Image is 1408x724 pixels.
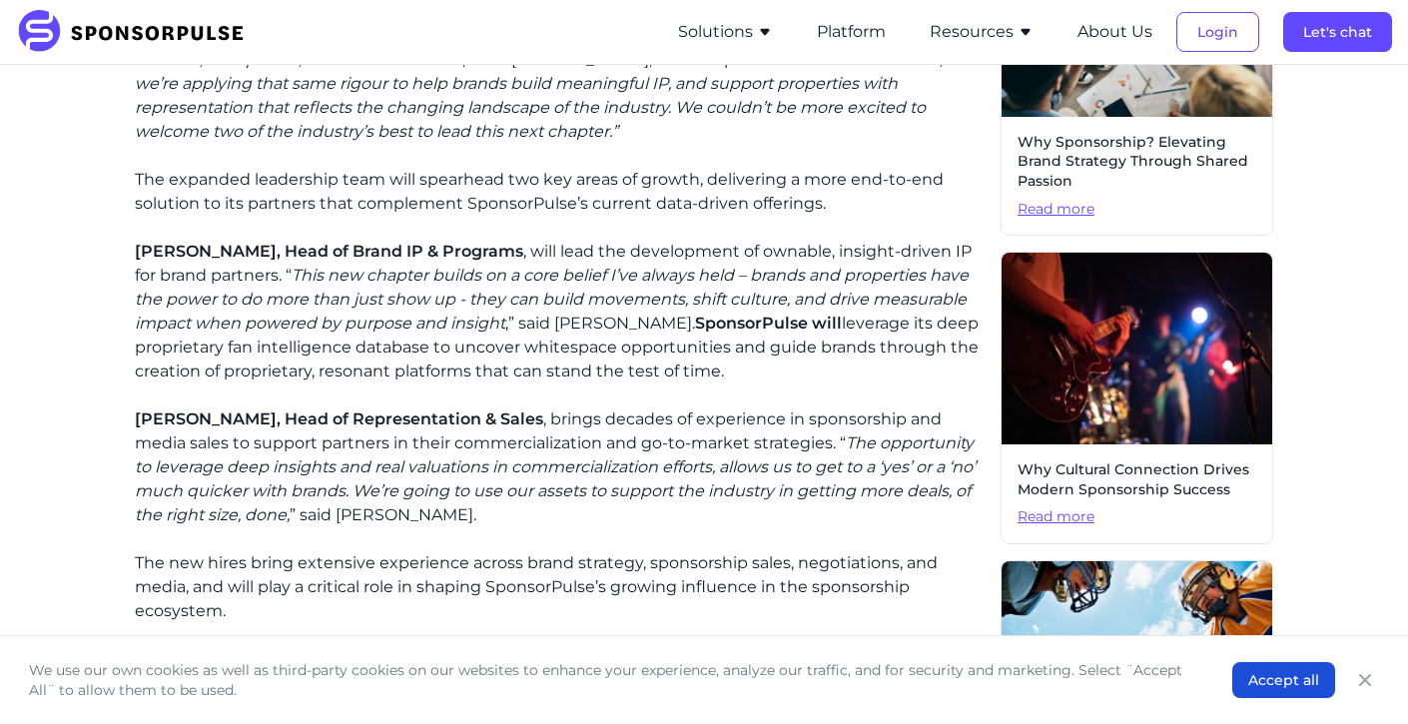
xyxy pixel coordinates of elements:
[1232,662,1335,698] button: Accept all
[817,23,886,41] a: Platform
[29,660,1192,700] p: We use our own cookies as well as third-party cookies on our websites to enhance your experience,...
[135,407,985,527] p: , brings decades of experience in sponsorship and media sales to support partners in their commer...
[135,24,985,144] p: “ ,” said [PERSON_NAME], CEO of SponsorPulse. “
[1077,20,1152,44] button: About Us
[1308,628,1408,724] iframe: Chat Widget
[1077,23,1152,41] a: About Us
[135,168,985,216] p: The expanded leadership team will spearhead two key areas of growth, delivering a more end-to-end...
[678,20,773,44] button: Solutions
[1018,133,1256,192] span: Why Sponsorship? Elevating Brand Strategy Through Shared Passion
[135,26,926,69] i: SponsorPulse was born out of a belief that there was a better way to do sponsorship - one rooted ...
[135,433,976,524] i: The opportunity to leverage deep insights and real valuations in commercialization efforts, allow...
[1002,253,1272,444] img: Neza Dolmo courtesy of Unsplash
[16,10,259,54] img: SponsorPulse
[1018,200,1256,220] span: Read more
[1001,252,1273,544] a: Why Cultural Connection Drives Modern Sponsorship SuccessRead more
[135,266,969,333] i: This new chapter builds on a core belief I’ve always held – brands and properties have the power ...
[817,20,886,44] button: Platform
[135,240,985,383] p: , will lead the development of ownable, insight-driven IP for brand partners. “ ,” said [PERSON_N...
[135,242,523,261] span: [PERSON_NAME], Head of Brand IP & Programs
[1176,12,1259,52] button: Login
[1018,507,1256,527] span: Read more
[1176,23,1259,41] a: Login
[695,314,842,333] span: SponsorPulse will
[930,20,1034,44] button: Resources
[1283,23,1392,41] a: Let's chat
[135,409,543,428] span: [PERSON_NAME], Head of Representation & Sales
[135,50,943,141] i: As we evolve, we’re applying that same rigour to help brands build meaningful IP, and support pro...
[135,551,985,623] p: The new hires bring extensive experience across brand strategy, sponsorship sales, negotiations, ...
[1283,12,1392,52] button: Let's chat
[1018,460,1256,499] span: Why Cultural Connection Drives Modern Sponsorship Success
